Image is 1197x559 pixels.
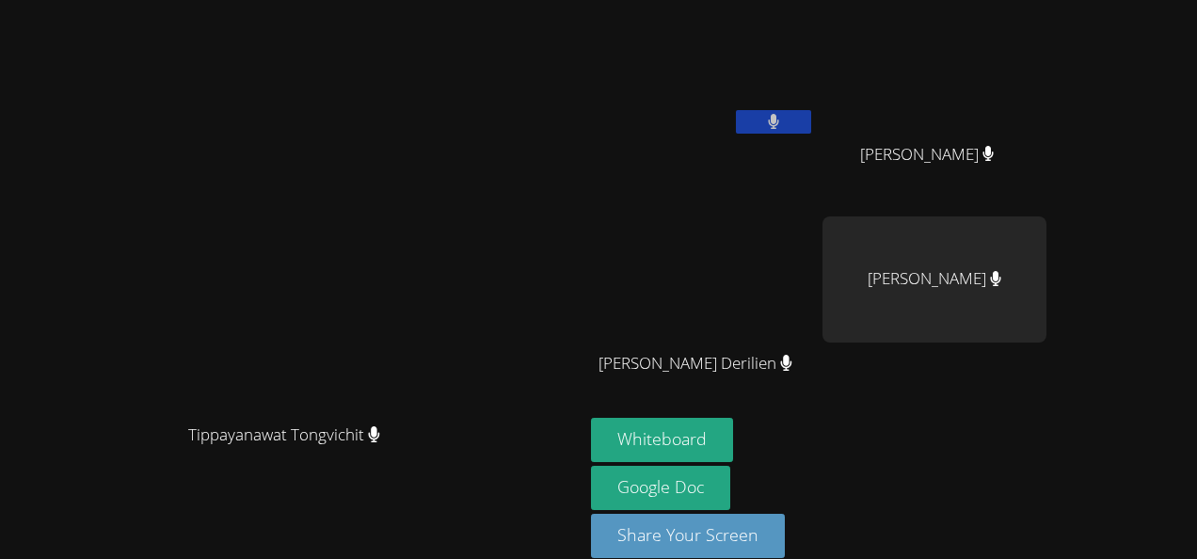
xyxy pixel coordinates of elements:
[591,466,730,510] a: Google Doc
[822,216,1046,343] div: [PERSON_NAME]
[591,418,733,462] button: Whiteboard
[188,422,380,449] span: Tippayanawat Tongvichit
[591,514,785,558] button: Share Your Screen
[598,350,792,377] span: [PERSON_NAME] Derilien
[860,141,995,168] span: [PERSON_NAME]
